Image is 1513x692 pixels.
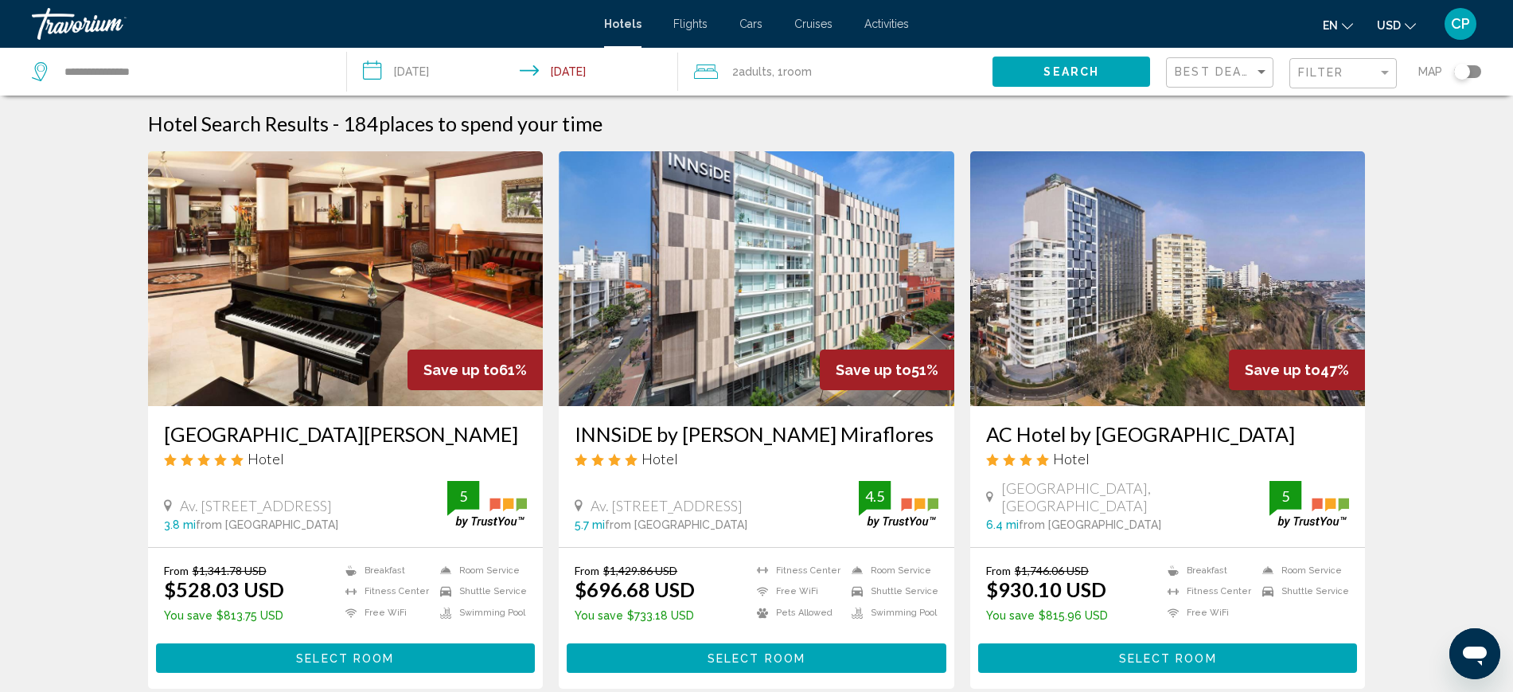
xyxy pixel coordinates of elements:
img: trustyou-badge.svg [447,481,527,528]
li: Swimming Pool [432,606,527,620]
p: $733.18 USD [575,609,695,622]
span: Select Room [296,652,394,665]
div: 5 [1269,487,1301,506]
ins: $930.10 USD [986,577,1106,601]
img: Hotel image [559,151,954,406]
div: 47% [1229,350,1365,390]
span: 5.7 mi [575,518,605,531]
span: Save up to [423,362,499,378]
li: Room Service [844,564,938,577]
span: Save up to [1245,362,1320,378]
a: Hotels [604,18,641,30]
a: Select Room [567,647,946,665]
a: Travorium [32,8,588,40]
p: $813.75 USD [164,609,284,622]
span: from [GEOGRAPHIC_DATA] [196,518,338,531]
span: Map [1418,61,1442,83]
span: from [GEOGRAPHIC_DATA] [605,518,747,531]
li: Breakfast [1160,564,1254,577]
span: 2 [732,61,772,83]
span: Av. [STREET_ADDRESS] [591,497,743,514]
div: 5 [447,487,479,506]
div: 5 star Hotel [164,450,528,467]
a: Select Room [156,647,536,665]
span: Select Room [1119,652,1217,665]
span: Hotel [248,450,284,467]
img: Hotel image [970,151,1366,406]
span: From [575,564,599,577]
span: Filter [1298,66,1343,79]
a: AC Hotel by [GEOGRAPHIC_DATA] [986,422,1350,446]
li: Free WiFi [749,585,844,599]
button: Search [992,57,1150,86]
li: Shuttle Service [432,585,527,599]
span: , 1 [772,61,812,83]
span: Save up to [836,362,911,378]
li: Free WiFi [1160,606,1254,620]
p: $815.96 USD [986,609,1108,622]
li: Shuttle Service [844,585,938,599]
a: Select Room [978,647,1358,665]
img: trustyou-badge.svg [1269,481,1349,528]
li: Fitness Center [337,585,432,599]
span: [GEOGRAPHIC_DATA], [GEOGRAPHIC_DATA] [1001,479,1270,514]
div: 51% [820,350,954,390]
div: 4 star Hotel [575,450,938,467]
span: Room [783,65,812,78]
span: places to spend your time [379,111,602,135]
span: USD [1377,19,1401,32]
img: trustyou-badge.svg [859,481,938,528]
li: Fitness Center [749,564,844,577]
button: Select Room [978,643,1358,673]
button: User Menu [1440,7,1481,41]
span: Hotel [1053,450,1090,467]
span: CP [1451,16,1470,32]
iframe: Botón para iniciar la ventana de mensajería [1449,628,1500,679]
li: Room Service [432,564,527,577]
div: 61% [407,350,543,390]
a: Cars [739,18,762,30]
img: Hotel image [148,151,544,406]
a: Activities [864,18,909,30]
button: Travelers: 2 adults, 0 children [678,48,993,96]
li: Breakfast [337,564,432,577]
span: Av. [STREET_ADDRESS] [180,497,332,514]
span: Adults [739,65,772,78]
span: Select Room [708,652,805,665]
mat-select: Sort by [1175,66,1269,80]
button: Change currency [1377,14,1416,37]
div: 4 star Hotel [986,450,1350,467]
span: 3.8 mi [164,518,196,531]
span: - [333,111,339,135]
del: $1,341.78 USD [193,564,267,577]
span: Best Deals [1175,65,1258,78]
a: Cruises [794,18,833,30]
li: Free WiFi [337,606,432,620]
button: Filter [1289,57,1397,90]
li: Shuttle Service [1254,585,1349,599]
span: From [164,564,189,577]
li: Swimming Pool [844,606,938,620]
li: Fitness Center [1160,585,1254,599]
a: Flights [673,18,708,30]
a: INNSiDE by [PERSON_NAME] Miraflores [575,422,938,446]
a: [GEOGRAPHIC_DATA][PERSON_NAME] [164,422,528,446]
span: You save [986,609,1035,622]
span: from [GEOGRAPHIC_DATA] [1019,518,1161,531]
button: Change language [1323,14,1353,37]
h1: Hotel Search Results [148,111,329,135]
li: Pets Allowed [749,606,844,620]
button: Select Room [567,643,946,673]
del: $1,746.06 USD [1015,564,1089,577]
span: You save [164,609,213,622]
button: Select Room [156,643,536,673]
